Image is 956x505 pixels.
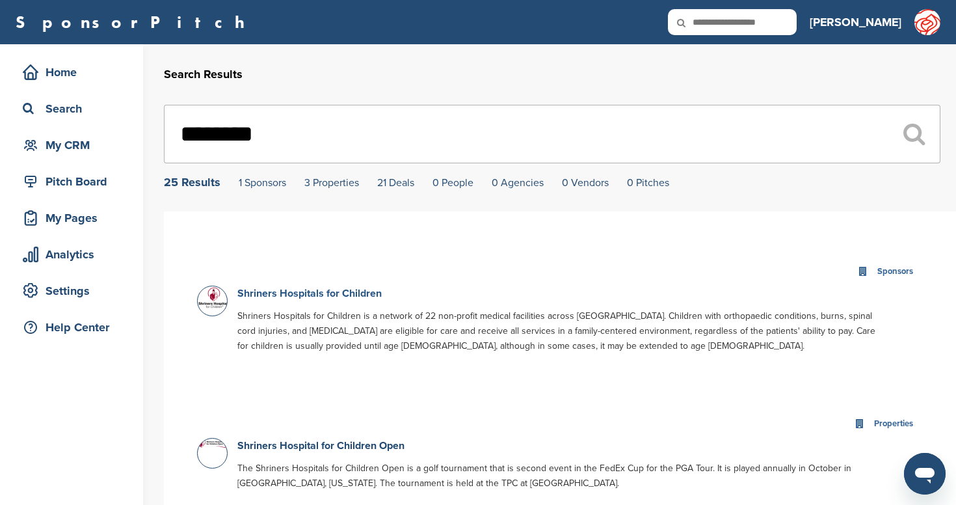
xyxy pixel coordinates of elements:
[20,170,130,193] div: Pitch Board
[237,439,405,452] a: Shriners Hospital for Children Open
[20,316,130,339] div: Help Center
[13,203,130,233] a: My Pages
[13,57,130,87] a: Home
[810,13,901,31] h3: [PERSON_NAME]
[13,94,130,124] a: Search
[13,276,130,306] a: Settings
[20,97,130,120] div: Search
[16,14,253,31] a: SponsorPitch
[198,439,230,448] img: Open uri20141112 64162 k4blan?1415811117
[13,312,130,342] a: Help Center
[20,133,130,157] div: My CRM
[13,239,130,269] a: Analytics
[239,176,286,189] a: 1 Sponsors
[237,287,382,300] a: Shriners Hospitals for Children
[492,176,544,189] a: 0 Agencies
[871,416,916,431] div: Properties
[20,279,130,303] div: Settings
[304,176,359,189] a: 3 Properties
[13,130,130,160] a: My CRM
[198,286,230,309] img: 330px shriners hospitals for children logo.svg
[13,167,130,197] a: Pitch Board
[164,176,220,188] div: 25 Results
[237,308,877,353] p: Shriners Hospitals for Children is a network of 22 non-profit medical facilities across [GEOGRAPH...
[432,176,473,189] a: 0 People
[904,453,946,495] iframe: Button to launch messaging window
[627,176,669,189] a: 0 Pitches
[164,66,940,83] h2: Search Results
[562,176,609,189] a: 0 Vendors
[810,8,901,36] a: [PERSON_NAME]
[237,461,877,491] p: The Shriners Hospitals for Children Open is a golf tournament that is second event in the FedEx C...
[20,206,130,230] div: My Pages
[377,176,414,189] a: 21 Deals
[874,264,916,279] div: Sponsors
[20,61,130,84] div: Home
[20,243,130,266] div: Analytics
